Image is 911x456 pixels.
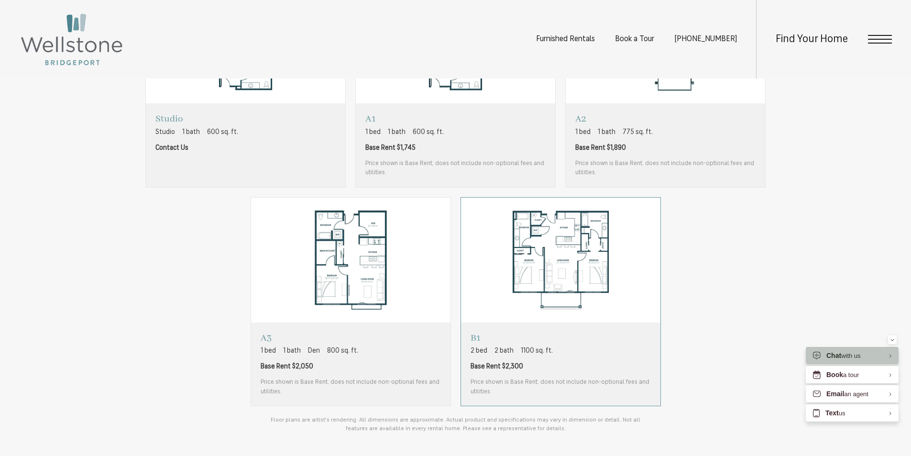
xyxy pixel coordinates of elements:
p: Studio [155,113,238,125]
p: A2 [575,113,756,125]
span: 775 sq. ft. [623,127,653,137]
p: A1 [365,113,546,125]
span: 1 bath [388,127,406,137]
a: Furnished Rentals [536,35,595,43]
span: Price shown is Base Rent, does not include non-optional fees and utilities. [575,159,756,178]
span: 1100 sq. ft. [521,346,553,356]
span: 1 bed [365,127,381,137]
p: Floor plans are artist's rendering. All dimensions are approximate. Actual product and specificat... [264,416,647,433]
span: Base Rent $2,050 [261,362,313,372]
span: Price shown is Base Rent, does not include non-optional fees and utilities. [261,378,441,396]
button: Open Menu [868,35,892,44]
span: 2 bed [471,346,487,356]
img: A3 - 1 bedroom floorplan layout with 1 bathroom and 800 square feet [251,198,450,323]
span: 600 sq. ft. [413,127,444,137]
span: 1 bath [283,346,301,356]
a: View floorplan B1 [461,197,661,407]
span: 1 bath [182,127,200,137]
span: [PHONE_NUMBER] [674,35,737,43]
span: Contact Us [155,143,188,153]
span: 1 bed [575,127,591,137]
a: View floorplan A3 [251,197,451,407]
span: 1 bed [261,346,276,356]
img: B1 - 2 bedroom floorplan layout with 2 bathrooms and 1100 square feet [461,198,660,323]
a: Call Us at (253) 642-8681 [674,35,737,43]
span: Price shown is Base Rent, does not include non-optional fees and utilities. [365,159,546,178]
img: Wellstone [19,12,124,67]
span: 600 sq. ft. [207,127,238,137]
p: B1 [471,332,651,344]
span: Studio [155,127,175,137]
span: Price shown is Base Rent, does not include non-optional fees and utilities. [471,378,651,396]
span: Den [308,346,320,356]
span: Base Rent $1,745 [365,143,416,153]
span: Base Rent $2,300 [471,362,523,372]
span: 1 bath [598,127,615,137]
a: Book a Tour [615,35,654,43]
a: Find Your Home [776,34,848,45]
span: 2 bath [494,346,514,356]
p: A3 [261,332,441,344]
span: Base Rent $1,890 [575,143,626,153]
span: 800 sq. ft. [327,346,358,356]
